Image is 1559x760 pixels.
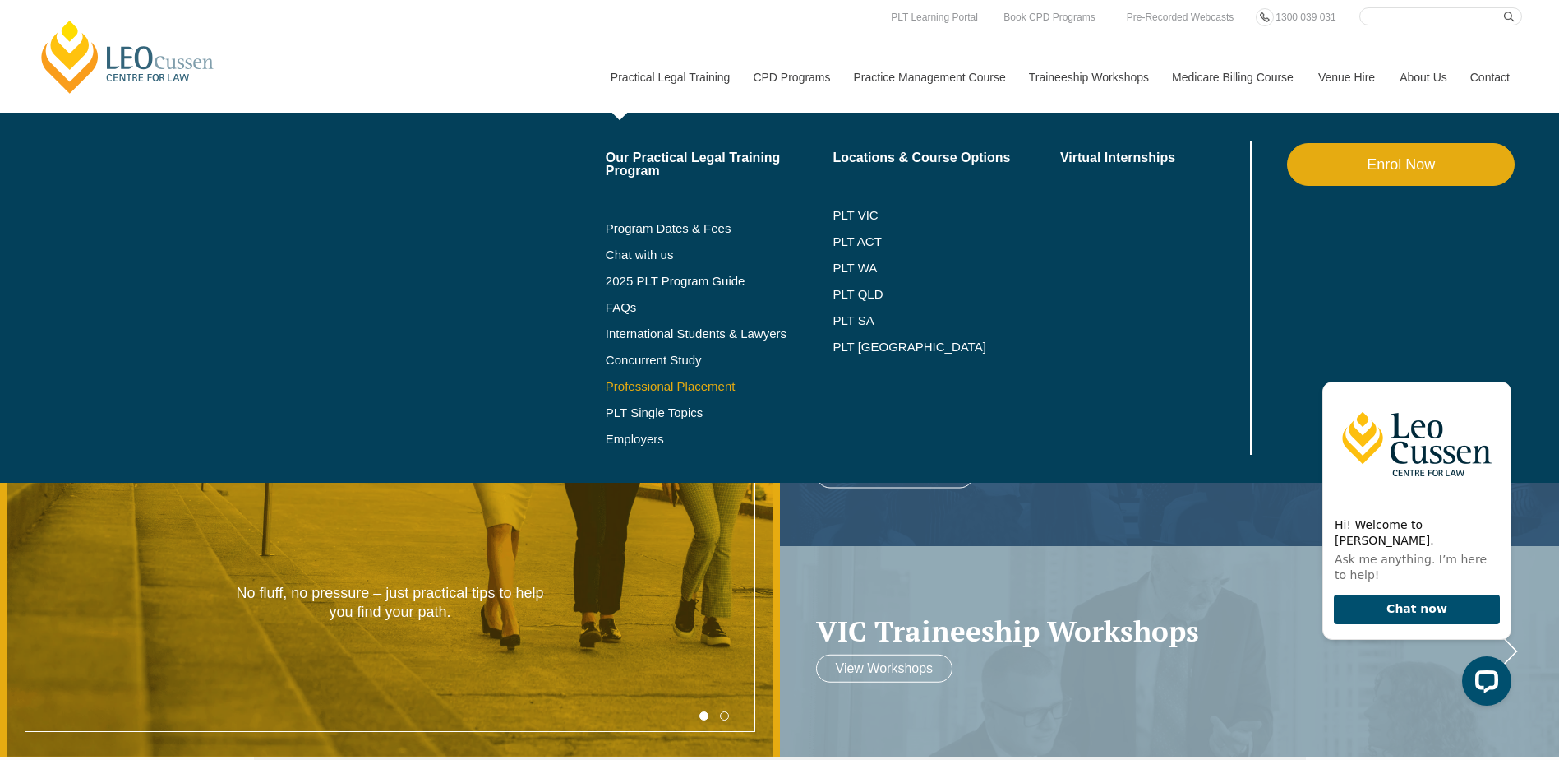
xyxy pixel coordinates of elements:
a: 1300 039 031 [1271,8,1340,26]
a: 2025 PLT Program Guide [606,275,792,288]
a: PLT WA [833,262,1019,275]
a: Practical Legal Training [598,42,741,113]
a: Employers [606,433,833,446]
a: PLT SA [833,314,1060,327]
a: International Students & Lawyers [606,327,833,341]
span: 1300 039 031 [1275,12,1335,23]
a: Locations & Course Options [833,151,1060,165]
a: VIC Traineeship Workshops [816,614,1491,646]
a: PLT Single Topics [606,406,833,419]
a: Contact [1458,42,1522,113]
a: Program Dates & Fees [606,222,833,235]
a: PLT VIC [833,209,1060,222]
a: PLT Learning Portal [887,8,982,26]
a: [PERSON_NAME] Centre for Law [37,18,219,95]
a: About Us [1387,42,1458,113]
p: No fluff, no pressure – just practical tips to help you find your path. [234,584,547,623]
a: Virtual Internships [1060,151,1247,165]
a: Book CPD Programs [999,8,1099,26]
a: CPD Programs [740,42,841,113]
a: Concurrent Study [606,354,833,367]
a: Chat with us [606,248,833,262]
a: Traineeship Workshops [1017,42,1160,113]
a: Our Practical Legal Training Program [606,151,833,178]
a: PLT ACT [833,235,1060,248]
a: View Workshops [816,655,953,683]
button: 1 [699,711,708,721]
a: Venue Hire [1306,42,1387,113]
a: Enrol Now [1287,143,1515,186]
iframe: LiveChat chat widget [1309,368,1518,719]
a: PLT QLD [833,288,1060,301]
button: 2 [720,711,729,721]
a: Professional Placement [606,380,833,393]
a: PLT [GEOGRAPHIC_DATA] [833,341,1060,354]
a: Pre-Recorded Webcasts [1123,8,1238,26]
a: FAQs [606,301,833,314]
a: Medicare Billing Course [1160,42,1306,113]
a: Practice Management Course [842,42,1017,113]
